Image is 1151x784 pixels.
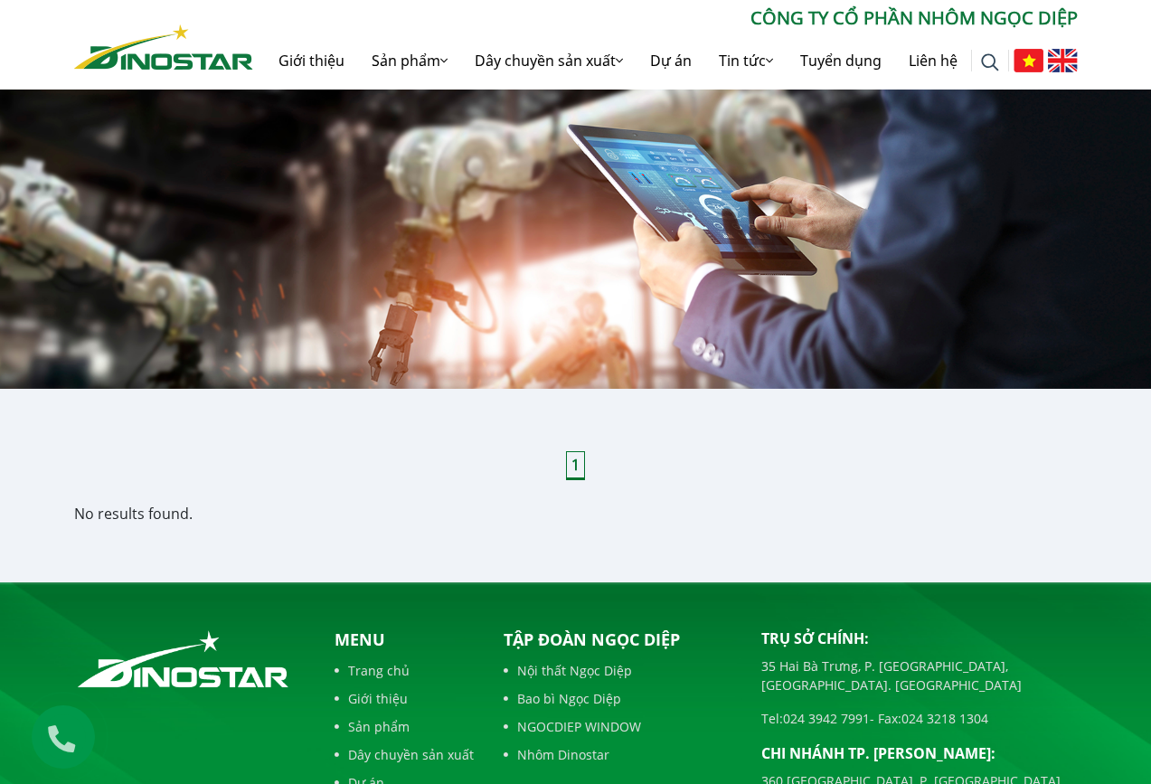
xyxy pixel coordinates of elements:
[461,32,637,90] a: Dây chuyền sản xuất
[783,710,870,727] a: 024 3942 7991
[761,656,1078,694] p: 35 Hai Bà Trưng, P. [GEOGRAPHIC_DATA], [GEOGRAPHIC_DATA]. [GEOGRAPHIC_DATA]
[981,53,999,71] img: search
[335,689,474,708] a: Giới thiệu
[335,745,474,764] a: Dây chuyền sản xuất
[74,24,253,70] img: Nhôm Dinostar
[265,32,358,90] a: Giới thiệu
[504,661,734,680] a: Nội thất Ngọc Diệp
[787,32,895,90] a: Tuyển dụng
[637,32,705,90] a: Dự án
[504,717,734,736] a: NGOCDIEP WINDOW
[1014,49,1043,72] img: Tiếng Việt
[335,661,474,680] a: Trang chủ
[761,742,1078,764] p: Chi nhánh TP. [PERSON_NAME]:
[253,5,1078,32] p: CÔNG TY CỔ PHẦN NHÔM NGỌC DIỆP
[761,709,1078,728] p: Tel: - Fax:
[504,745,734,764] a: Nhôm Dinostar
[705,32,787,90] a: Tin tức
[1048,49,1078,72] img: English
[895,32,971,90] a: Liên hệ
[335,628,474,652] p: Menu
[74,503,1078,524] p: No results found.
[504,689,734,708] a: Bao bì Ngọc Diệp
[901,710,988,727] a: 024 3218 1304
[566,451,585,480] span: 1
[335,717,474,736] a: Sản phẩm
[504,628,734,652] p: Tập đoàn Ngọc Diệp
[761,628,1078,649] p: Trụ sở chính:
[358,32,461,90] a: Sản phẩm
[74,628,292,691] img: logo_footer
